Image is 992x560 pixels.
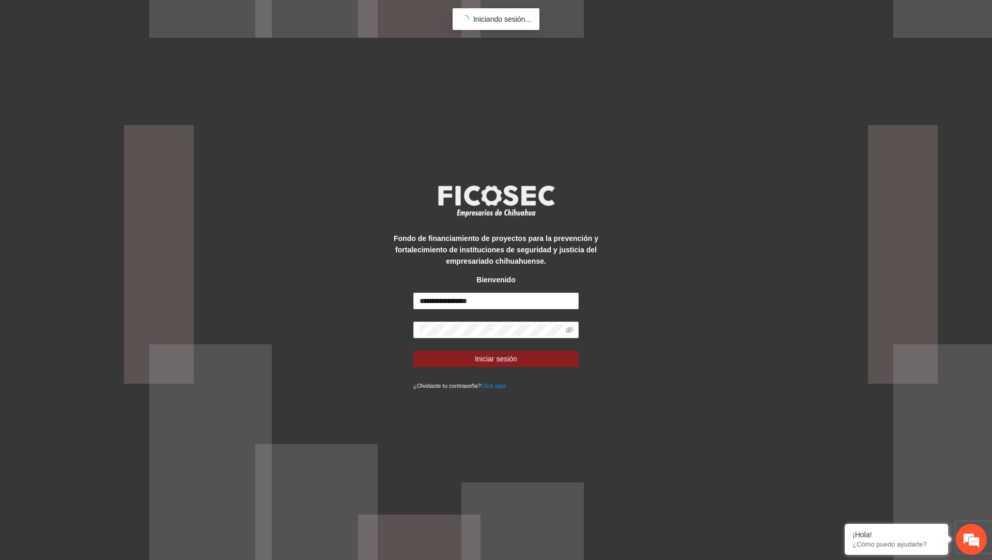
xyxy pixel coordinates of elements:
[431,182,561,220] img: logo
[481,383,506,389] a: Click aqui
[566,326,573,334] span: eye-invisible
[853,540,940,548] p: ¿Cómo puedo ayudarte?
[459,13,470,24] span: loading
[413,351,579,367] button: Iniciar sesión
[413,383,506,389] small: ¿Olvidaste tu contraseña?
[853,531,940,539] div: ¡Hola!
[476,276,515,284] strong: Bienvenido
[473,15,531,23] span: Iniciando sesión...
[394,234,598,265] strong: Fondo de financiamiento de proyectos para la prevención y fortalecimiento de instituciones de seg...
[475,353,517,365] span: Iniciar sesión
